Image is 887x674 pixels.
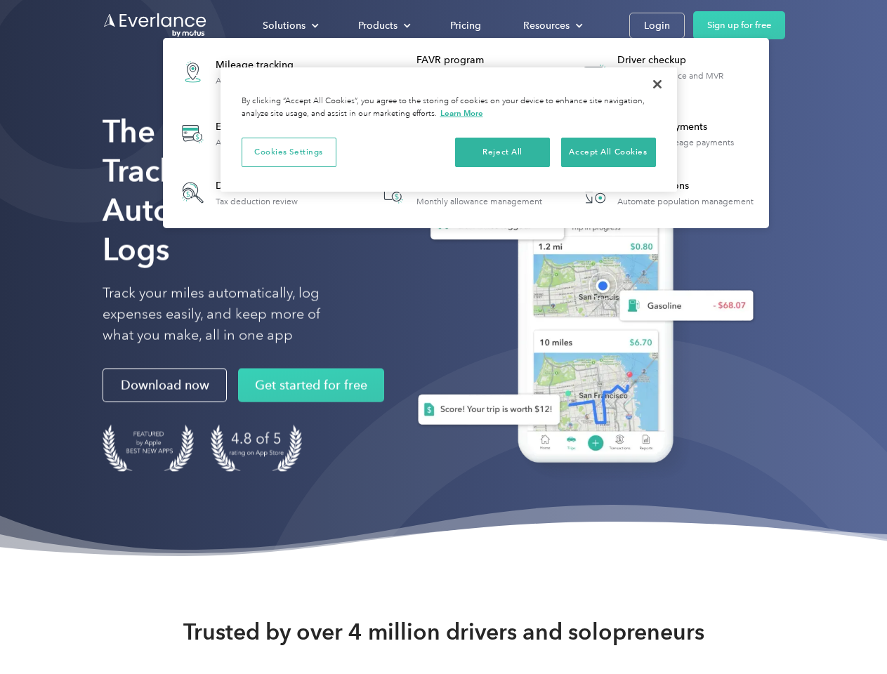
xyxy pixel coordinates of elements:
a: Driver checkupLicense, insurance and MVR verification [572,46,762,98]
div: Products [358,17,397,34]
div: Deduction finder [216,179,298,193]
div: Solutions [263,17,305,34]
div: Pricing [450,17,481,34]
div: HR Integrations [617,179,754,193]
p: Track your miles automatically, log expenses easily, and keep more of what you make, all in one app [103,283,353,346]
nav: Products [163,38,769,228]
div: FAVR program [416,53,560,67]
a: Sign up for free [693,11,785,39]
div: Automatic mileage logs [216,76,307,86]
img: Everlance, mileage tracker app, expense tracking app [395,133,765,484]
div: Driver checkup [617,53,761,67]
div: Automate population management [617,197,754,206]
div: Mileage tracking [216,58,307,72]
a: Go to homepage [103,12,208,39]
div: Resources [509,13,594,38]
div: By clicking “Accept All Cookies”, you agree to the storing of cookies on your device to enhance s... [242,95,656,120]
img: Badge for Featured by Apple Best New Apps [103,425,194,472]
div: Solutions [249,13,330,38]
a: FAVR programFixed & Variable Rate reimbursement design & management [371,46,561,98]
a: Expense trackingAutomatic transaction logs [170,108,324,159]
a: Accountable planMonthly allowance management [371,170,549,216]
a: Deduction finderTax deduction review [170,170,305,216]
a: Download now [103,369,227,402]
button: Reject All [455,138,550,167]
a: Pricing [436,13,495,38]
div: Cookie banner [221,67,677,192]
a: More information about your privacy, opens in a new tab [440,108,483,118]
a: Mileage trackingAutomatic mileage logs [170,46,314,98]
div: Tax deduction review [216,197,298,206]
div: Automatic transaction logs [216,138,317,147]
a: Get started for free [238,369,384,402]
div: License, insurance and MVR verification [617,71,761,91]
div: Expense tracking [216,120,317,134]
button: Close [642,69,673,100]
div: Monthly allowance management [416,197,542,206]
div: Products [344,13,422,38]
button: Cookies Settings [242,138,336,167]
div: Login [644,17,670,34]
button: Accept All Cookies [561,138,656,167]
a: HR IntegrationsAutomate population management [572,170,761,216]
img: 4.9 out of 5 stars on the app store [211,425,302,472]
div: Privacy [221,67,677,192]
a: Login [629,13,685,39]
div: Resources [523,17,570,34]
strong: Trusted by over 4 million drivers and solopreneurs [183,618,704,646]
